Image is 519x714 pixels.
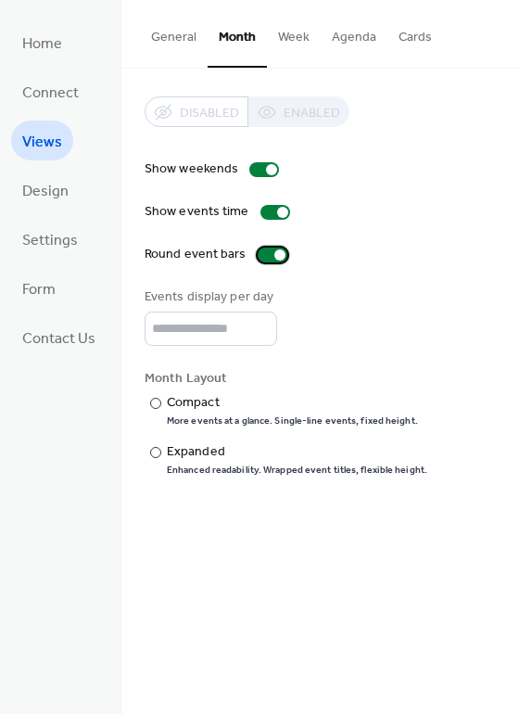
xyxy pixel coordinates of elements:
[22,275,56,304] span: Form
[11,170,80,210] a: Design
[11,22,73,62] a: Home
[167,442,424,462] div: Expanded
[22,30,62,58] span: Home
[11,219,89,259] a: Settings
[22,325,95,353] span: Contact Us
[22,128,62,157] span: Views
[145,202,249,222] div: Show events time
[145,245,247,264] div: Round event bars
[167,393,414,413] div: Compact
[145,287,273,307] div: Events display per day
[11,121,73,160] a: Views
[22,177,69,206] span: Design
[22,79,79,108] span: Connect
[11,317,107,357] a: Contact Us
[167,464,427,477] div: Enhanced readability. Wrapped event titles, flexible height.
[22,226,78,255] span: Settings
[167,414,418,427] div: More events at a glance. Single-line events, fixed height.
[145,369,492,389] div: Month Layout
[145,159,238,179] div: Show weekends
[11,268,67,308] a: Form
[11,71,90,111] a: Connect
